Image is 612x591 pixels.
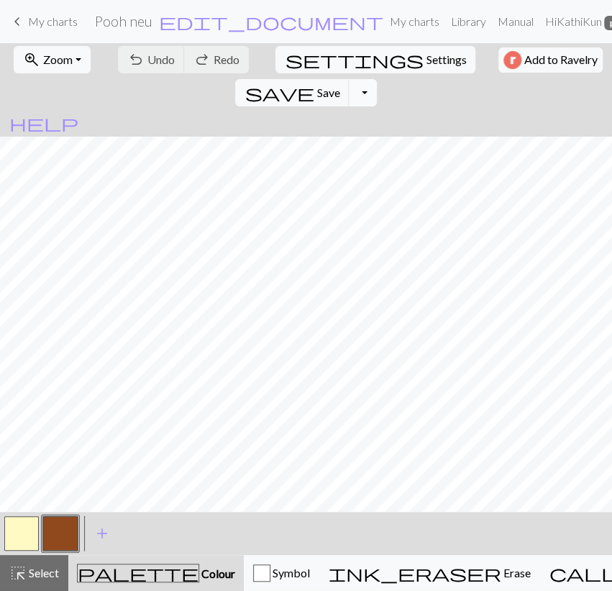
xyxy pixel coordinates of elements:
[319,555,540,591] button: Erase
[9,563,27,583] span: highlight_alt
[285,51,423,68] i: Settings
[503,51,521,69] img: Ravelry
[426,51,466,68] span: Settings
[199,567,235,580] span: Colour
[244,555,319,591] button: Symbol
[316,86,339,99] span: Save
[245,83,314,103] span: save
[28,14,78,28] span: My charts
[445,7,492,36] a: Library
[498,47,603,73] button: Add to Ravelry
[95,13,152,29] h2: Pooh neu
[159,12,383,32] span: edit_document
[93,523,111,544] span: add
[68,555,244,591] button: Colour
[275,46,475,73] button: SettingsSettings
[9,9,78,34] a: My charts
[23,50,40,70] span: zoom_in
[501,566,531,579] span: Erase
[14,46,91,73] button: Zoom
[78,563,198,583] span: palette
[329,563,501,583] span: ink_eraser
[285,50,423,70] span: settings
[524,51,598,69] span: Add to Ravelry
[9,113,78,133] span: help
[27,566,59,579] span: Select
[492,7,539,36] a: Manual
[270,566,310,579] span: Symbol
[9,12,26,32] span: keyboard_arrow_left
[235,79,350,106] button: Save
[43,52,73,66] span: Zoom
[384,7,445,36] a: My charts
